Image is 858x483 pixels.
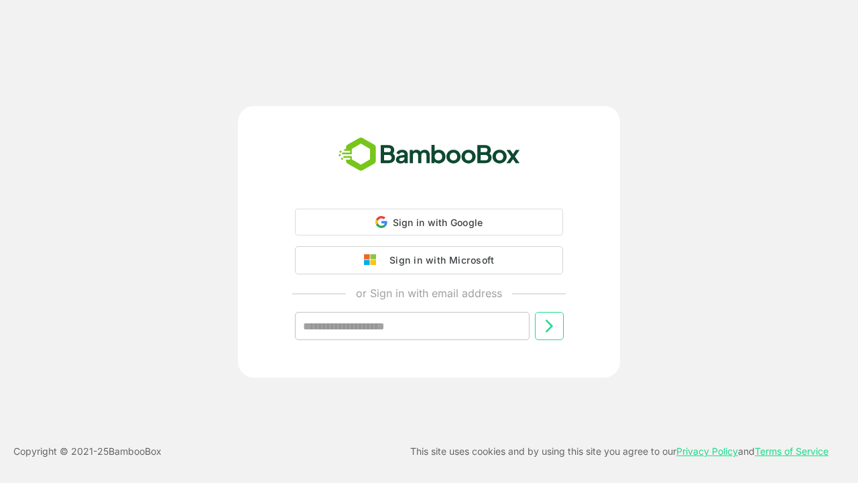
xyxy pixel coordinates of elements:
a: Terms of Service [755,445,829,457]
p: Copyright © 2021- 25 BambooBox [13,443,162,460]
img: google [364,254,383,266]
a: Privacy Policy [676,445,738,457]
button: Sign in with Microsoft [295,246,563,274]
p: This site uses cookies and by using this site you agree to our and [410,443,829,460]
div: Sign in with Microsoft [383,252,494,269]
span: Sign in with Google [393,217,483,228]
p: or Sign in with email address [356,285,502,301]
div: Sign in with Google [295,209,563,235]
img: bamboobox [331,133,528,177]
